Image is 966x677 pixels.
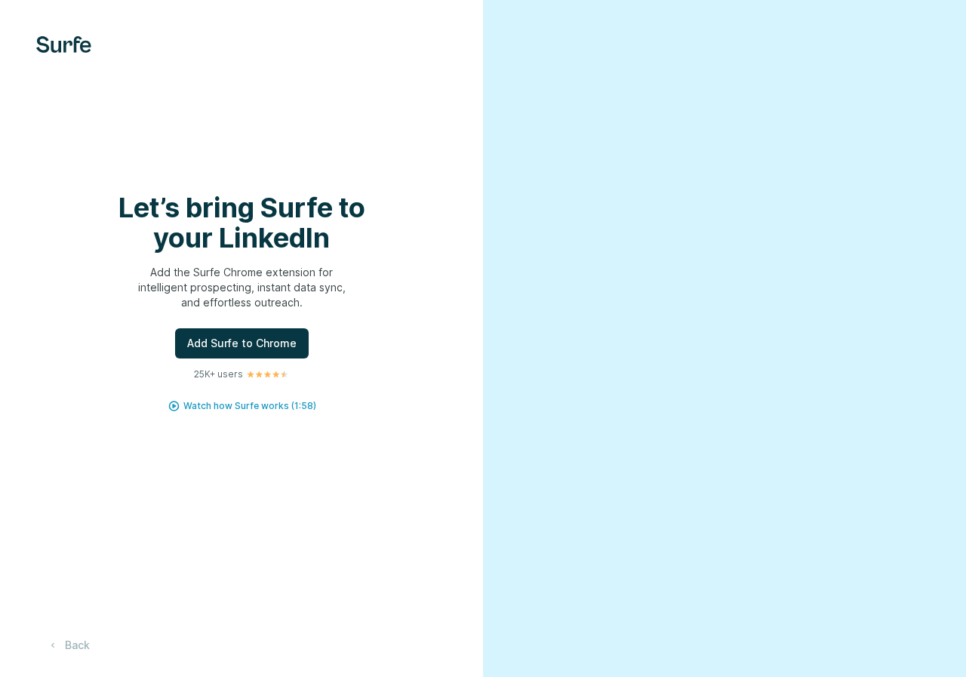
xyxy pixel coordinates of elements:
span: Add Surfe to Chrome [187,336,297,351]
button: Back [36,632,100,659]
h1: Let’s bring Surfe to your LinkedIn [91,192,392,253]
button: Add Surfe to Chrome [175,328,309,359]
p: 25K+ users [194,368,243,381]
img: Rating Stars [246,370,289,379]
img: Surfe's logo [36,36,91,53]
p: Add the Surfe Chrome extension for intelligent prospecting, instant data sync, and effortless out... [91,265,392,310]
button: Watch how Surfe works (1:58) [183,399,316,413]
